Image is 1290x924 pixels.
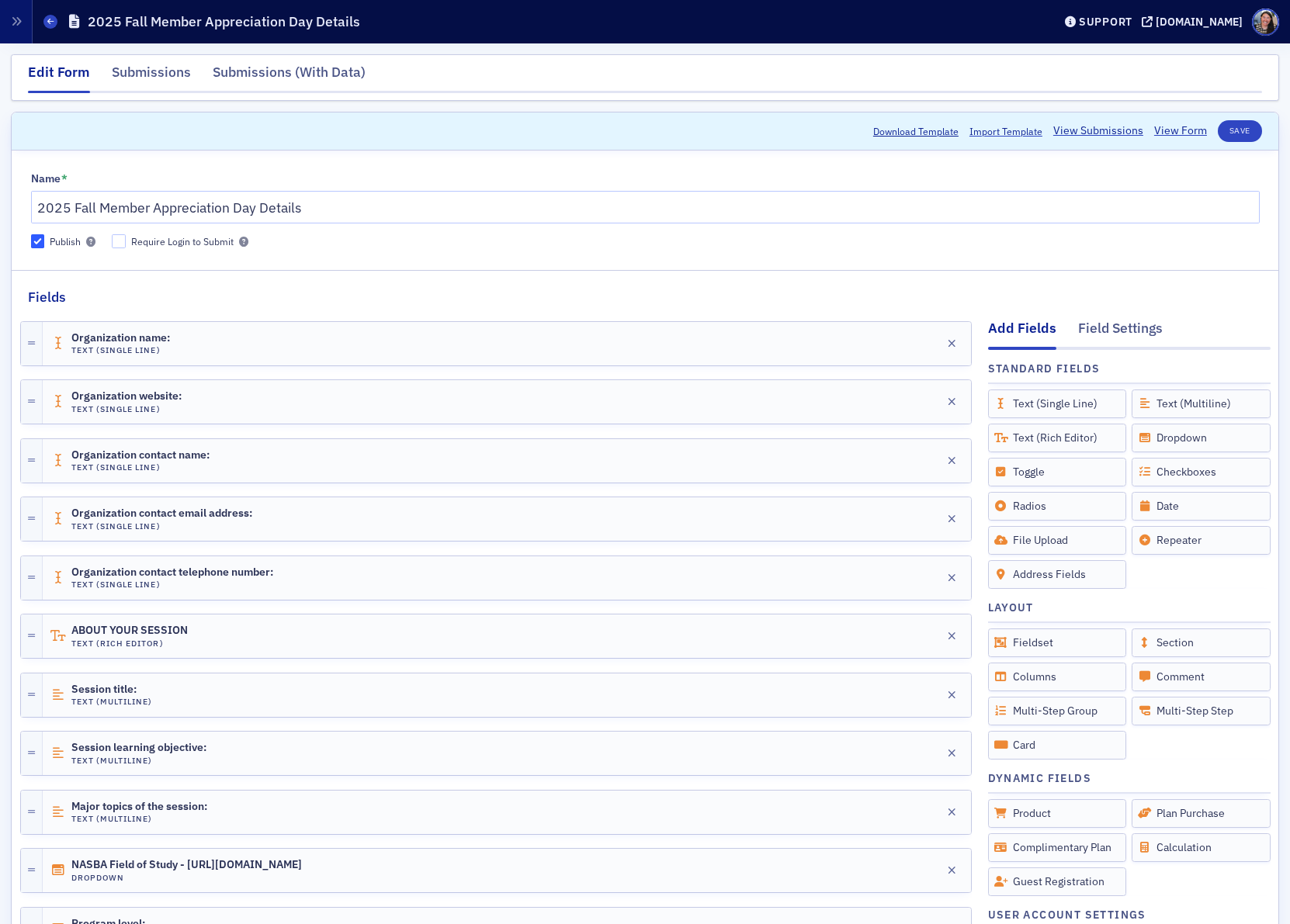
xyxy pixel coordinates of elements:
[988,361,1101,377] h4: Standard Fields
[988,526,1127,555] div: File Upload
[988,833,1127,862] div: Complimentary Plan
[71,580,273,590] h4: Text (Single Line)
[71,390,182,403] span: Organization website:
[71,521,252,531] h4: Text (Single Line)
[28,287,66,307] h2: Fields
[988,731,1127,760] div: Card
[71,625,188,637] span: ABOUT YOUR SESSION
[28,62,90,93] div: Edit Form
[1078,318,1163,347] div: Field Settings
[71,638,188,649] h4: Text (Rich Editor)
[88,12,360,31] h1: 2025 Fall Member Appreciation Day Details
[1252,9,1279,36] span: Profile
[988,458,1127,486] div: Toggle
[988,628,1127,657] div: Fieldset
[969,124,1042,138] span: Import Template
[31,172,61,186] div: Name
[71,462,210,472] h4: Text (Single Line)
[988,867,1127,896] div: Guest Registration
[1132,424,1271,452] div: Dropdown
[71,404,182,414] h4: Text (Single Line)
[988,424,1127,452] div: Text (Rich Editor)
[873,124,959,138] button: Download Template
[988,663,1127,691] div: Columns
[112,62,191,91] div: Submissions
[71,814,207,824] h4: Text (Multiline)
[988,560,1127,589] div: Address Fields
[1132,697,1271,725] div: Multi-Step Step
[1132,628,1271,657] div: Section
[988,600,1034,616] h4: Layout
[988,697,1127,725] div: Multi-Step Group
[988,799,1127,828] div: Product
[71,332,170,344] span: Organization name:
[71,859,302,871] span: NASBA Field of Study - [URL][DOMAIN_NAME]
[71,566,273,579] span: Organization contact telephone number:
[1132,833,1271,862] div: Calculation
[71,507,252,520] span: Organization contact email address:
[988,492,1127,521] div: Radios
[112,234,126,248] input: Require Login to Submit
[71,801,207,813] span: Major topics of the session:
[61,172,68,186] abbr: This field is required
[1156,15,1243,29] div: [DOMAIN_NAME]
[988,389,1127,418] div: Text (Single Line)
[1079,15,1132,29] div: Support
[71,449,210,462] span: Organization contact name:
[1142,16,1248,27] button: [DOMAIN_NAME]
[1132,389,1271,418] div: Text (Multiline)
[213,62,366,91] div: Submissions (With Data)
[988,318,1056,349] div: Add Fields
[1132,799,1271,828] div: Plan Purchase
[71,873,302,883] h4: Dropdown
[71,742,206,754] span: Session learning objective:
[1132,458,1271,486] div: Checkboxes
[1132,492,1271,521] div: Date
[1218,120,1262,142] button: Save
[1132,526,1271,555] div: Repeater
[1132,663,1271,691] div: Comment
[1053,123,1143,139] a: View Submissions
[988,770,1092,787] h4: Dynamic Fields
[31,234,45,248] input: Publish
[71,345,170,355] h4: Text (Single Line)
[50,235,81,248] div: Publish
[71,683,158,696] span: Session title:
[71,756,206,766] h4: Text (Multiline)
[1154,123,1207,139] a: View Form
[131,235,234,248] div: Require Login to Submit
[71,697,158,707] h4: Text (Multiline)
[988,907,1146,923] h4: User Account Settings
